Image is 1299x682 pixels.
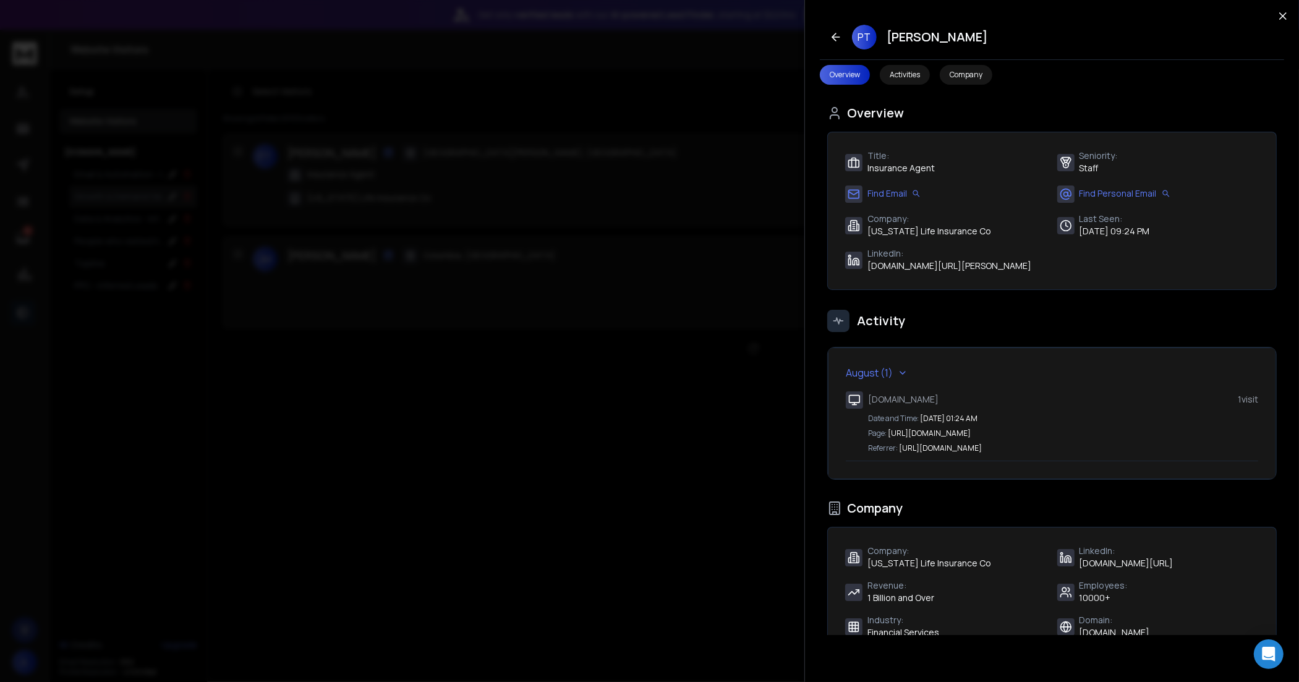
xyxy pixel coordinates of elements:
[845,247,1047,272] div: LinkedIn:[DOMAIN_NAME][URL][PERSON_NAME]
[868,414,977,424] div: Date and Time:
[899,443,982,453] span: [URL][DOMAIN_NAME]
[867,592,934,604] span: 1 Billion and Over
[1080,579,1128,592] span: Employees :
[868,428,971,438] div: Page:
[1057,545,1259,569] div: LinkedIn:[DOMAIN_NAME][URL]
[846,365,893,380] h4: August (1)
[1080,557,1173,569] span: [DOMAIN_NAME][URL]
[1080,626,1150,639] span: [DOMAIN_NAME]
[880,65,930,85] button: Activities
[867,162,935,174] span: Insurance Agent
[920,413,977,424] span: [DATE] 01:24 AM
[845,184,921,203] div: Find Email
[867,545,991,557] span: Company :
[867,614,939,626] span: Industry :
[1080,150,1118,162] span: Seniority :
[1254,639,1284,669] div: Open Intercom Messenger
[888,428,971,438] span: [URL][DOMAIN_NAME]
[852,25,877,49] span: PT
[1080,592,1128,604] span: 10000+
[867,557,991,569] span: [US_STATE] Life Insurance Co
[1080,162,1118,174] span: Staff
[867,150,935,162] span: Title :
[868,443,982,453] div: Referrer:
[867,260,1031,272] span: [DOMAIN_NAME][URL][PERSON_NAME]
[827,310,905,332] h3: Activity
[867,213,991,225] span: Company :
[827,500,1277,517] h3: Company
[1080,614,1150,626] span: Domain :
[1080,225,1150,237] span: [DATE] 09:24 PM
[867,225,991,237] span: [US_STATE] Life Insurance Co
[867,579,934,592] span: Revenue :
[867,626,939,639] span: Financial Services
[940,65,992,85] button: Company
[827,104,904,122] h3: Overview
[820,65,870,85] button: Overview
[1057,184,1170,203] div: Find Personal Email
[867,247,1031,260] span: LinkedIn :
[1080,213,1150,225] span: Last Seen :
[868,393,939,406] span: [DOMAIN_NAME]
[1080,545,1173,557] span: LinkedIn :
[887,28,987,46] h2: [PERSON_NAME]
[1238,393,1258,406] span: 1 visit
